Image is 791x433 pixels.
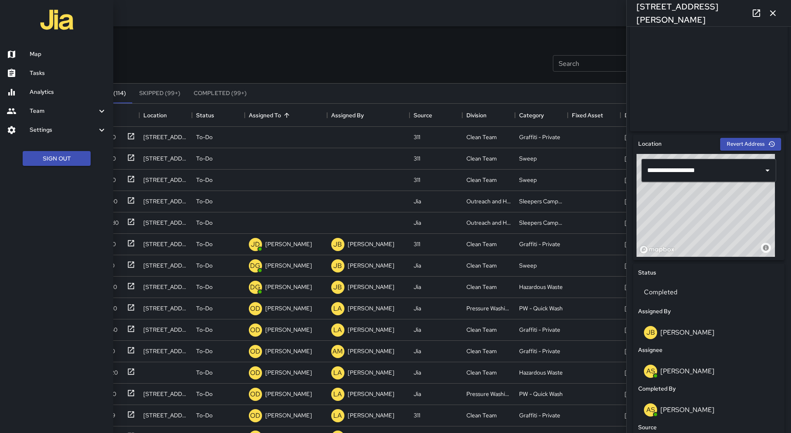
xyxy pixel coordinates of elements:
button: Sign Out [23,151,91,166]
img: jia-logo [40,3,73,36]
h6: Team [30,107,97,116]
h6: Map [30,50,107,59]
h6: Tasks [30,69,107,78]
h6: Settings [30,126,97,135]
h6: Analytics [30,88,107,97]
